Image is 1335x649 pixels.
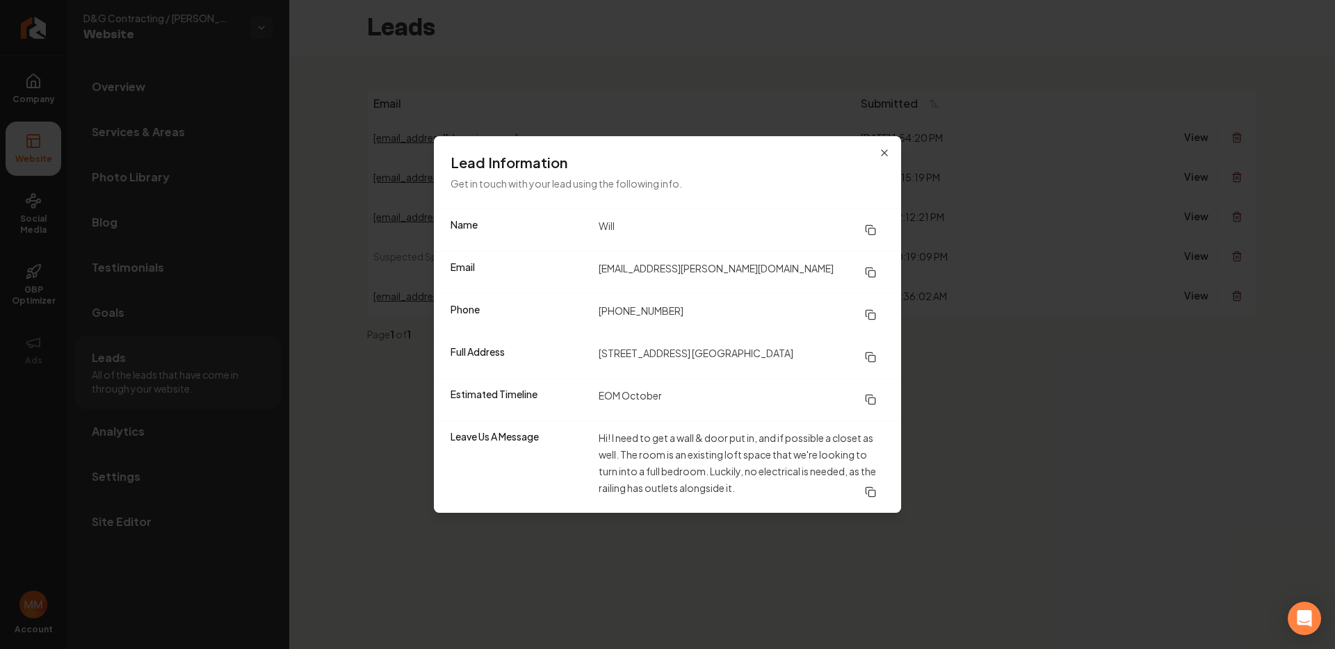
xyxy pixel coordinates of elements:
h3: Lead Information [451,153,884,172]
dd: Hi! I need to get a wall & door put in, and if possible a closet as well. The room is an existing... [599,429,884,504]
dt: Phone [451,302,588,327]
p: Get in touch with your lead using the following info. [451,175,884,192]
dd: [PHONE_NUMBER] [599,302,884,327]
dd: EOM October [599,387,884,412]
dd: [EMAIL_ADDRESS][PERSON_NAME][DOMAIN_NAME] [599,260,884,285]
dt: Leave Us A Message [451,429,588,504]
dt: Full Address [451,345,588,370]
dt: Name [451,217,588,243]
dt: Estimated Timeline [451,387,588,412]
dd: [STREET_ADDRESS] [GEOGRAPHIC_DATA] [599,345,884,370]
dt: Email [451,260,588,285]
dd: Will [599,217,884,243]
